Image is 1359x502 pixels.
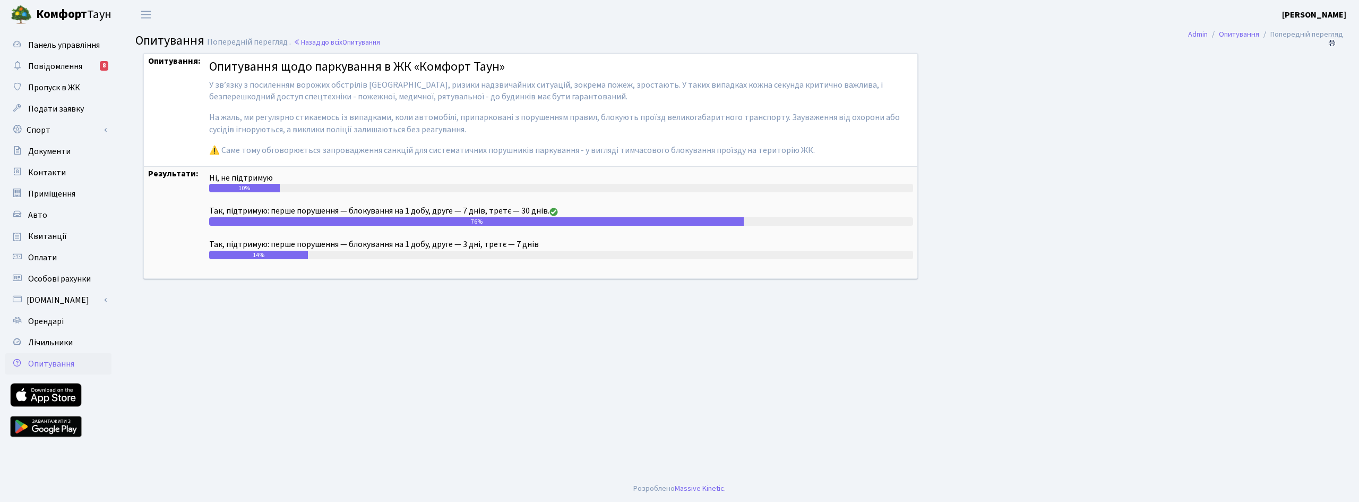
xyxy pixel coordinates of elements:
a: Панель управління [5,35,111,56]
span: Контакти [28,167,66,178]
button: Переключити навігацію [133,6,159,23]
span: Опитування [342,37,380,47]
div: Так, підтримую: перше порушення — блокування на 1 добу, друге — 7 днів, третє — 30 днів. [209,205,913,217]
img: logo.png [11,4,32,25]
a: [PERSON_NAME] [1282,8,1346,21]
a: Назад до всіхОпитування [294,37,380,47]
span: Приміщення [28,188,75,200]
span: Повідомлення [28,61,82,72]
a: Особові рахунки [5,268,111,290]
span: Лічильники [28,337,73,348]
span: Опитування [28,358,74,370]
a: Подати заявку [5,98,111,120]
span: Попередній перегляд . [207,36,291,48]
span: Авто [28,209,47,221]
p: На жаль, ми регулярно стикаємось із випадками, коли автомобілі, припарковані з порушенням правил,... [209,112,913,136]
span: Орендарі [28,316,64,327]
span: Оплати [28,252,57,263]
div: 8 [100,61,108,71]
a: Оплати [5,247,111,268]
span: Особові рахунки [28,273,91,285]
span: Квитанції [28,231,67,242]
div: 10% [209,184,280,192]
nav: breadcrumb [1172,23,1359,46]
a: Повідомлення8 [5,56,111,77]
span: Таун [36,6,111,24]
span: Панель управління [28,39,100,51]
a: Орендарі [5,311,111,332]
div: 14% [209,251,308,259]
b: Комфорт [36,6,87,23]
div: Ні, не підтримую [209,172,913,184]
span: Документи [28,146,71,157]
a: [DOMAIN_NAME] [5,290,111,311]
a: Документи [5,141,111,162]
span: Подати заявку [28,103,84,115]
h4: Опитування щодо паркування в ЖК «Комфорт Таун» [209,59,913,75]
div: 76% [209,217,744,226]
b: [PERSON_NAME] [1282,9,1346,21]
strong: Опитування: [148,55,201,67]
a: Приміщення [5,183,111,205]
a: Лічильники [5,332,111,353]
a: Admin [1188,29,1208,40]
a: Опитування [5,353,111,375]
a: Опитування [1219,29,1259,40]
a: Massive Kinetic [675,483,724,494]
a: Спорт [5,120,111,141]
div: Розроблено . [633,483,726,495]
span: Пропуск в ЖК [28,82,80,93]
strong: Результати: [148,168,199,180]
a: Контакти [5,162,111,183]
div: Так, підтримую: перше порушення — блокування на 1 добу, друге — 3 дні, третє — 7 днів [209,239,913,251]
span: Опитування [135,31,204,50]
a: Квитанції [5,226,111,247]
span: У звʼязку з посиленням ворожих обстрілів [GEOGRAPHIC_DATA], ризики надзвичайних ситуацій, зокрема... [209,79,913,227]
a: Авто [5,205,111,226]
a: Пропуск в ЖК [5,77,111,98]
p: ⚠️ Саме тому обговорюється запровадження санкцій для систематичних порушників паркування - у вигл... [209,144,913,157]
li: Попередній перегляд [1259,29,1343,40]
small: Голосів: 1171 [209,272,913,290]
